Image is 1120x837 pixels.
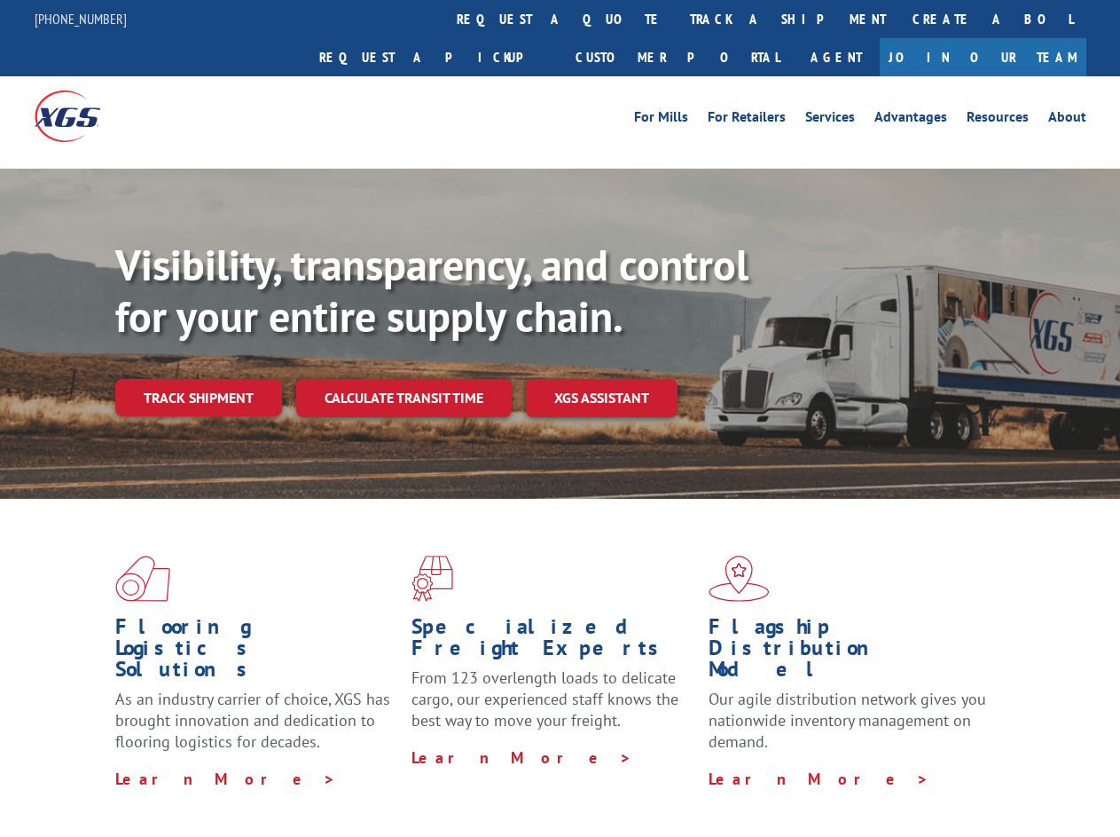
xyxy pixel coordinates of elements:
[634,110,688,130] a: For Mills
[411,747,632,768] a: Learn More >
[411,616,694,667] h1: Specialized Freight Experts
[115,616,398,689] h1: Flooring Logistics Solutions
[709,556,770,602] img: xgs-icon-flagship-distribution-model-red
[306,38,562,76] a: Request a pickup
[411,667,694,746] p: From 123 overlength loads to delicate cargo, our experienced staff knows the best way to move you...
[793,38,880,76] a: Agent
[709,616,991,689] h1: Flagship Distribution Model
[115,237,748,343] b: Visibility, transparency, and control for your entire supply chain.
[709,689,986,752] span: Our agile distribution network gives you nationwide inventory management on demand.
[562,38,793,76] a: Customer Portal
[708,110,786,130] a: For Retailers
[709,769,929,789] a: Learn More >
[296,379,512,417] a: Calculate transit time
[115,556,170,602] img: xgs-icon-total-supply-chain-intelligence-red
[115,689,390,752] span: As an industry carrier of choice, XGS has brought innovation and dedication to flooring logistics...
[526,379,677,417] a: XGS ASSISTANT
[880,38,1086,76] a: Join Our Team
[411,556,453,602] img: xgs-icon-focused-on-flooring-red
[35,10,127,28] a: [PHONE_NUMBER]
[115,379,282,416] a: Track shipment
[1048,110,1086,130] a: About
[805,110,855,130] a: Services
[874,110,947,130] a: Advantages
[115,769,336,789] a: Learn More >
[967,110,1029,130] a: Resources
